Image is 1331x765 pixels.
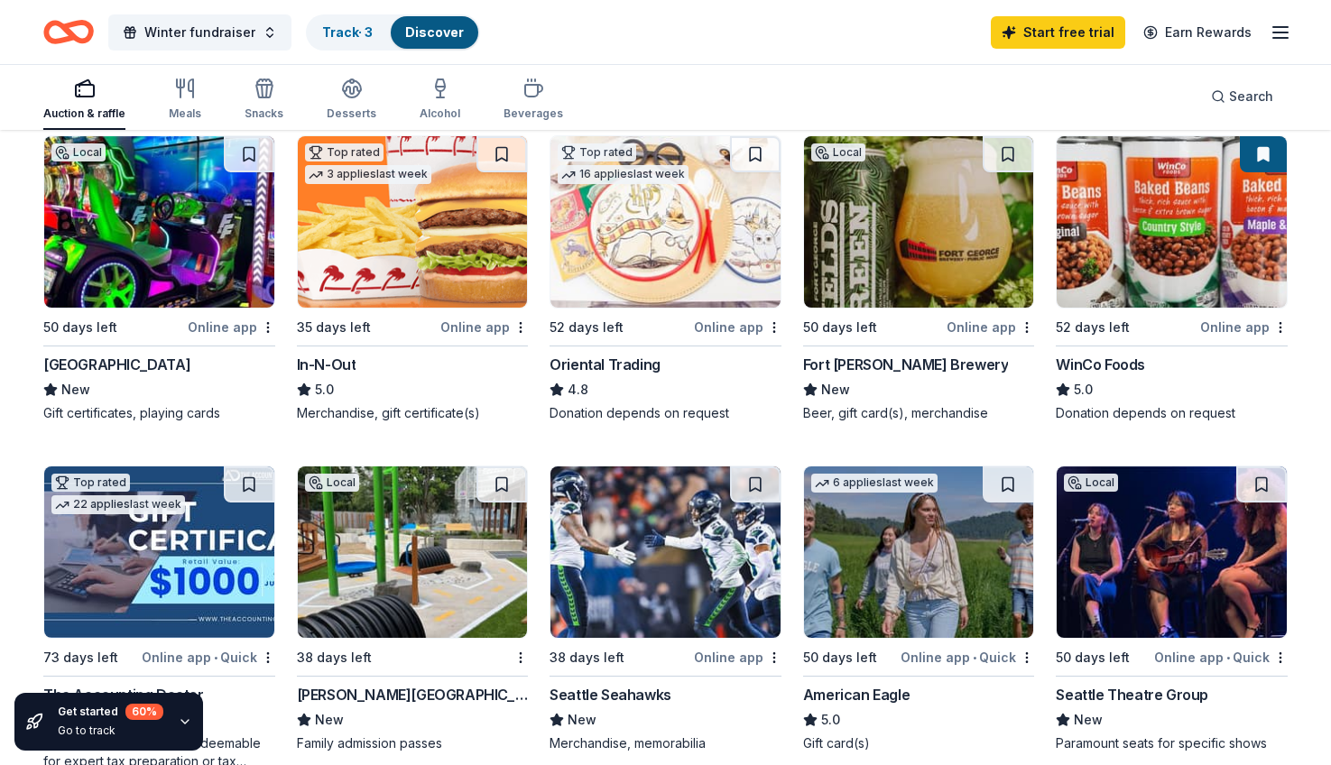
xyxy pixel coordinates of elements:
div: 73 days left [43,647,118,668]
div: Online app [694,316,781,338]
div: Online app Quick [1154,646,1288,668]
a: Image for Fort George BreweryLocal50 days leftOnline appFort [PERSON_NAME] BreweryNewBeer, gift c... [803,135,1035,422]
div: Local [51,143,106,161]
div: 16 applies last week [558,165,689,184]
a: Track· 3 [322,24,373,40]
img: Image for The Accounting Doctor [44,466,274,638]
div: Online app Quick [901,646,1034,668]
span: 4.8 [568,379,588,401]
div: Online app [440,316,528,338]
div: Seattle Seahawks [550,684,671,705]
div: Online app Quick [142,646,275,668]
button: Auction & raffle [43,70,125,130]
a: Home [43,11,94,53]
a: Start free trial [991,16,1125,49]
div: Beverages [504,106,563,121]
div: 35 days left [297,317,371,338]
span: New [568,709,596,731]
button: Search [1197,78,1288,115]
a: Image for Seattle Seahawks38 days leftOnline appSeattle SeahawksNewMerchandise, memorabilia [550,465,781,752]
img: Image for Chinook Winds Casino Resort [44,136,274,308]
a: Image for WinCo Foods52 days leftOnline appWinCo Foods5.0Donation depends on request [1056,135,1288,422]
div: 52 days left [550,317,624,338]
div: Fort [PERSON_NAME] Brewery [803,354,1009,375]
div: 50 days left [803,317,877,338]
div: Meals [169,106,201,121]
button: Winter fundraiser [108,14,291,51]
div: 22 applies last week [51,495,185,514]
div: Desserts [327,106,376,121]
span: • [214,650,217,665]
img: Image for Fort George Brewery [804,136,1034,308]
span: • [1226,650,1230,665]
div: Local [305,474,359,492]
div: Gift certificates, playing cards [43,404,275,422]
a: Image for In-N-OutTop rated3 applieslast week35 days leftOnline appIn-N-Out5.0Merchandise, gift c... [297,135,529,422]
div: Snacks [245,106,283,121]
div: [GEOGRAPHIC_DATA] [43,354,190,375]
img: Image for Seattle Theatre Group [1057,466,1287,638]
button: Desserts [327,70,376,130]
div: 6 applies last week [811,474,938,493]
div: Seattle Theatre Group [1056,684,1208,705]
div: Online app [947,316,1034,338]
div: WinCo Foods [1056,354,1145,375]
a: Earn Rewards [1132,16,1262,49]
div: Gift card(s) [803,734,1035,752]
a: Image for Chinook Winds Casino Resort Local50 days leftOnline app[GEOGRAPHIC_DATA]NewGift certifi... [43,135,275,422]
a: Image for American Eagle6 applieslast week50 days leftOnline app•QuickAmerican Eagle5.0Gift card(s) [803,465,1035,752]
img: Image for In-N-Out [298,136,528,308]
div: 38 days left [550,647,624,668]
div: 60 % [125,704,163,720]
img: Image for Seattle Seahawks [550,466,781,638]
div: Paramount seats for specific shows [1056,734,1288,752]
div: 50 days left [43,317,117,338]
div: Online app [694,646,781,668]
button: Snacks [245,70,283,130]
button: Track· 3Discover [306,14,480,51]
span: 5.0 [821,709,840,731]
span: New [315,709,344,731]
div: 50 days left [1056,647,1130,668]
div: Top rated [558,143,636,161]
div: Donation depends on request [550,404,781,422]
button: Meals [169,70,201,130]
span: • [973,650,976,665]
div: 38 days left [297,647,372,668]
div: American Eagle [803,684,910,705]
span: 5.0 [1074,379,1093,401]
div: Local [811,143,865,161]
a: Image for Oriental TradingTop rated16 applieslast week52 days leftOnline appOriental Trading4.8Do... [550,135,781,422]
div: 52 days left [1056,317,1130,338]
div: Merchandise, gift certificate(s) [297,404,529,422]
img: Image for American Eagle [804,466,1034,638]
div: Go to track [58,724,163,738]
div: Top rated [305,143,384,161]
a: Discover [405,24,464,40]
div: Alcohol [420,106,460,121]
a: Image for Gilbert House Children's MuseumLocal38 days left[PERSON_NAME][GEOGRAPHIC_DATA]NewFamily... [297,465,529,752]
div: [PERSON_NAME][GEOGRAPHIC_DATA] [297,684,529,705]
span: New [1074,709,1103,731]
img: Image for Gilbert House Children's Museum [298,466,528,638]
div: Beer, gift card(s), merchandise [803,404,1035,422]
div: Top rated [51,474,130,492]
div: Oriental Trading [550,354,661,375]
img: Image for WinCo Foods [1057,136,1287,308]
div: Get started [58,704,163,720]
span: 5.0 [315,379,334,401]
div: Donation depends on request [1056,404,1288,422]
div: Online app [1200,316,1288,338]
div: Merchandise, memorabilia [550,734,781,752]
div: Online app [188,316,275,338]
div: 50 days left [803,647,877,668]
div: Local [1064,474,1118,492]
div: Auction & raffle [43,106,125,121]
span: New [821,379,850,401]
span: Winter fundraiser [144,22,255,43]
button: Alcohol [420,70,460,130]
div: 3 applies last week [305,165,431,184]
div: In-N-Out [297,354,356,375]
span: New [61,379,90,401]
span: Search [1229,86,1273,107]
